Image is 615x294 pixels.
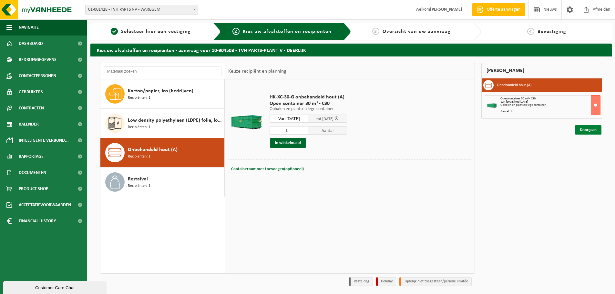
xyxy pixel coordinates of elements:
button: Low density polyethyleen (LDPE) folie, los, naturel Recipiënten: 1 [100,109,225,138]
li: Vaste dag [349,277,373,286]
a: Doorgaan [575,125,601,135]
span: Low density polyethyleen (LDPE) folie, los, naturel [128,117,223,124]
span: HK-XC-30-G onbehandeld hout (A) [270,94,347,100]
span: Onbehandeld hout (A) [128,146,178,154]
span: Documenten [19,165,46,181]
span: 01-001428 - TVH PARTS NV - WAREGEM [86,5,198,14]
span: Product Shop [19,181,48,197]
span: Selecteer hier een vestiging [121,29,191,34]
strong: Van [DATE] tot [DATE] [500,100,528,104]
span: Recipiënten: 1 [128,124,150,130]
span: 01-001428 - TVH PARTS NV - WAREGEM [85,5,198,15]
div: Aantal: 1 [500,110,600,113]
span: Contactpersonen [19,68,56,84]
span: Containernummer toevoegen(optioneel) [231,167,304,171]
span: Open container 30 m³ - C30 [270,100,347,107]
span: Recipiënten: 1 [128,95,150,101]
span: Recipiënten: 1 [128,183,150,189]
span: Offerte aanvragen [485,6,522,13]
span: Kies uw afvalstoffen en recipiënten [243,29,332,34]
span: Contracten [19,100,44,116]
span: Overzicht van uw aanvraag [383,29,451,34]
span: 1 [111,28,118,35]
span: 2 [232,28,240,35]
span: Navigatie [19,19,39,35]
li: Tijdelijk niet toegestaan/période limitée [399,277,472,286]
input: Materiaal zoeken [104,66,221,76]
h3: Onbehandeld hout (A) [497,80,532,90]
span: Kalender [19,116,39,132]
button: Restafval Recipiënten: 1 [100,167,225,197]
span: tot [DATE] [316,117,333,121]
button: Containernummer toevoegen(optioneel) [231,165,304,174]
span: Bedrijfsgegevens [19,52,56,68]
span: Financial History [19,213,56,229]
div: [PERSON_NAME] [481,63,602,78]
li: Holiday [376,277,396,286]
a: Offerte aanvragen [472,3,525,16]
span: Gebruikers [19,84,43,100]
div: Ophalen en plaatsen lege container [500,104,600,107]
strong: [PERSON_NAME] [430,7,462,12]
span: 3 [372,28,379,35]
span: Acceptatievoorwaarden [19,197,71,213]
input: Selecteer datum [270,115,308,123]
span: Recipiënten: 1 [128,154,150,160]
span: Karton/papier, los (bedrijven) [128,87,193,95]
div: Keuze recipiënt en planning [225,63,290,79]
span: Rapportage [19,148,44,165]
span: Bevestiging [538,29,566,34]
p: Ophalen en plaatsen lege container [270,107,347,111]
span: Dashboard [19,35,43,52]
button: Karton/papier, los (bedrijven) Recipiënten: 1 [100,79,225,109]
span: Intelligente verbond... [19,132,69,148]
iframe: chat widget [3,280,108,294]
span: Restafval [128,175,148,183]
h2: Kies uw afvalstoffen en recipiënten - aanvraag voor 10-904503 - TVH PARTS-PLANT V - DEERLIJK [90,44,612,56]
span: Aantal [308,126,347,135]
button: Onbehandeld hout (A) Recipiënten: 1 [100,138,225,167]
a: 1Selecteer hier een vestiging [94,28,208,35]
span: 4 [527,28,534,35]
button: In winkelmand [270,138,306,148]
span: Open container 30 m³ - C30 [500,97,536,100]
